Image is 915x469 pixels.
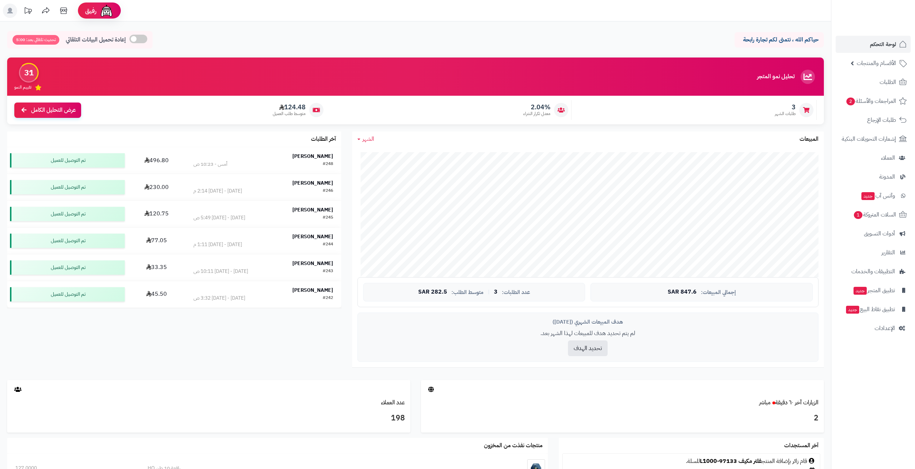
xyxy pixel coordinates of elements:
span: طلبات الشهر [775,111,796,117]
p: لم يتم تحديد هدف للمبيعات لهذا الشهر بعد. [363,329,813,338]
a: الزيارات آخر ٦٠ دقيقةمباشر [759,398,818,407]
a: المدونة [836,168,911,185]
span: العملاء [881,153,895,163]
td: 230.00 [128,174,185,200]
span: 1 [854,211,862,219]
span: التطبيقات والخدمات [851,266,895,276]
div: تم التوصيل للعميل [10,153,125,168]
span: 282.5 SAR [418,289,447,295]
strong: [PERSON_NAME] [292,179,333,187]
div: [DATE] - [DATE] 2:14 م [193,188,242,195]
a: طلبات الإرجاع [836,111,911,129]
span: جديد [854,287,867,295]
span: الشهر [362,135,374,143]
a: تطبيق المتجرجديد [836,282,911,299]
div: #242 [323,295,333,302]
td: 33.35 [128,254,185,281]
div: #243 [323,268,333,275]
div: تم التوصيل للعميل [10,287,125,301]
span: عدد الطلبات: [502,289,530,295]
a: التطبيقات والخدمات [836,263,911,280]
strong: [PERSON_NAME] [292,286,333,294]
td: 120.75 [128,201,185,227]
div: تم التوصيل للعميل [10,234,125,248]
span: تطبيق نقاط البيع [845,304,895,314]
div: [DATE] - [DATE] 5:49 ص [193,214,245,221]
span: لوحة التحكم [870,39,896,49]
a: التقارير [836,244,911,261]
a: تطبيق نقاط البيعجديد [836,301,911,318]
span: 847.6 SAR [668,289,697,295]
td: 45.50 [128,281,185,308]
span: جديد [861,192,875,200]
span: الطلبات [880,77,896,87]
img: logo-2.png [866,17,908,32]
small: مباشر [759,398,771,407]
div: [DATE] - [DATE] 3:32 ص [193,295,245,302]
img: ai-face.png [99,4,114,18]
span: إشعارات التحويلات البنكية [842,134,896,144]
h3: آخر المستجدات [784,443,818,449]
button: تحديد الهدف [568,340,608,356]
span: معدل تكرار الشراء [523,111,550,117]
div: تم التوصيل للعميل [10,180,125,194]
a: الطلبات [836,74,911,91]
span: طلبات الإرجاع [867,115,896,125]
a: عرض التحليل الكامل [14,103,81,118]
a: أدوات التسويق [836,225,911,242]
div: [DATE] - [DATE] 10:11 ص [193,268,248,275]
span: جديد [846,306,859,314]
a: المراجعات والأسئلة2 [836,93,911,110]
span: المراجعات والأسئلة [846,96,896,106]
div: #244 [323,241,333,248]
div: تم التوصيل للعميل [10,207,125,221]
span: 124.48 [273,103,306,111]
span: تطبيق المتجر [853,285,895,295]
span: 3 [775,103,796,111]
a: تحديثات المنصة [19,4,37,20]
span: 2 [846,98,855,105]
strong: [PERSON_NAME] [292,153,333,160]
h3: تحليل نمو المتجر [757,74,795,80]
div: هدف المبيعات الشهري ([DATE]) [363,318,813,326]
span: وآتس آب [861,191,895,201]
h3: 2 [426,412,819,424]
div: قام زائر بإضافة المنتج للسلة. [566,457,816,465]
span: متوسط طلب العميل [273,111,306,117]
span: إعادة تحميل البيانات التلقائي [66,36,126,44]
span: الأقسام والمنتجات [857,58,896,68]
span: متوسط الطلب: [451,289,484,295]
span: المدونة [879,172,895,182]
span: تقييم النمو [14,84,31,90]
a: فلتر مكيف 97133-L1000 [700,457,762,465]
strong: [PERSON_NAME] [292,206,333,214]
span: 3 [494,289,498,295]
div: #248 [323,161,333,168]
a: لوحة التحكم [836,36,911,53]
div: أمس - 10:23 ص [193,161,227,168]
span: تحديث تلقائي بعد: 5:00 [13,35,59,45]
span: السلات المتروكة [853,210,896,220]
a: الإعدادات [836,320,911,337]
h3: 198 [13,412,405,424]
a: السلات المتروكة1 [836,206,911,223]
strong: [PERSON_NAME] [292,260,333,267]
div: [DATE] - [DATE] 1:11 م [193,241,242,248]
a: عدد العملاء [381,398,405,407]
h3: منتجات نفذت من المخزون [484,443,543,449]
td: 496.80 [128,147,185,174]
a: العملاء [836,149,911,166]
span: | [488,289,490,295]
h3: آخر الطلبات [311,136,336,143]
span: 2.04% [523,103,550,111]
span: رفيق [85,6,97,15]
span: إجمالي المبيعات: [701,289,736,295]
td: 77.05 [128,228,185,254]
a: إشعارات التحويلات البنكية [836,130,911,148]
span: الإعدادات [875,323,895,333]
h3: المبيعات [800,136,818,143]
a: وآتس آبجديد [836,187,911,204]
div: #246 [323,188,333,195]
p: حياكم الله ، نتمنى لكم تجارة رابحة [740,36,818,44]
strong: [PERSON_NAME] [292,233,333,240]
